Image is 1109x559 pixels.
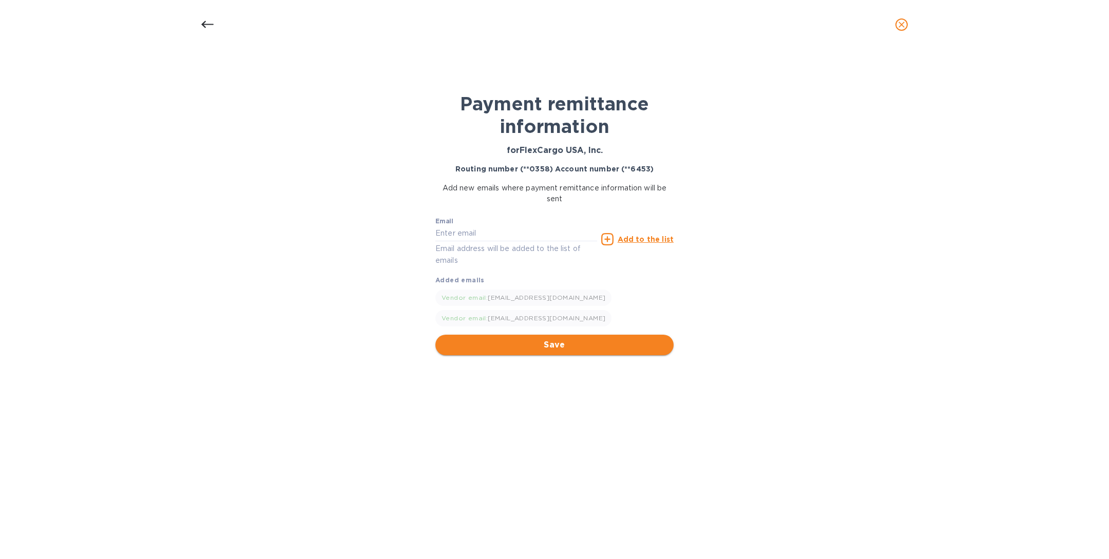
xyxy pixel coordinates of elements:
b: Routing number (**0358) Account number (**6453) [455,165,654,173]
p: Email address will be added to the list of emails [435,243,597,266]
h3: for FlexCargo USA, Inc. [435,146,674,156]
b: Added emails [435,276,485,284]
label: Email [435,218,453,224]
b: Payment remittance information [460,92,649,138]
p: Add new emails where payment remittance information will be sent [435,183,674,204]
button: Save [435,335,674,355]
input: Enter email [435,226,597,241]
span: Save [444,339,665,351]
u: Add to the list [618,235,674,243]
button: close [889,12,914,37]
